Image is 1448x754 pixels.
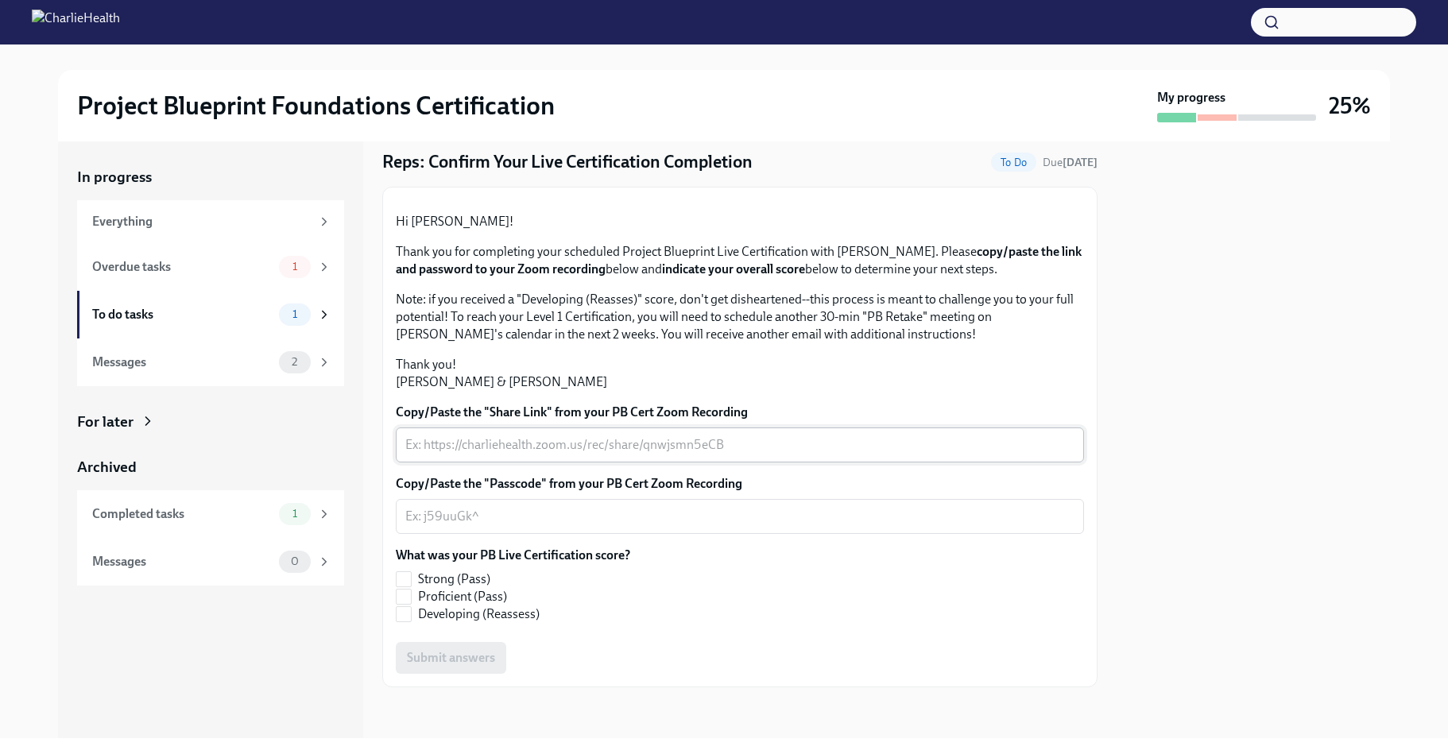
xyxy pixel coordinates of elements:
span: 1 [283,308,307,320]
img: CharlieHealth [32,10,120,35]
p: Note: if you received a "Developing (Reasses)" score, don't get disheartened--this process is mea... [396,291,1084,343]
p: Thank you for completing your scheduled Project Blueprint Live Certification with [PERSON_NAME]. ... [396,243,1084,278]
a: Overdue tasks1 [77,243,344,291]
a: Messages0 [77,538,344,586]
label: Copy/Paste the "Passcode" from your PB Cert Zoom Recording [396,475,1084,493]
strong: My progress [1157,89,1225,106]
a: For later [77,412,344,432]
p: Hi [PERSON_NAME]! [396,213,1084,230]
strong: [DATE] [1063,156,1098,169]
div: Messages [92,553,273,570]
label: Copy/Paste the "Share Link" from your PB Cert Zoom Recording [396,404,1084,421]
p: Thank you! [PERSON_NAME] & [PERSON_NAME] [396,356,1084,391]
a: Archived [77,457,344,478]
div: Everything [92,213,311,230]
span: To Do [991,157,1036,168]
span: 2 [282,356,307,368]
div: For later [77,412,134,432]
strong: indicate your overall score [662,261,805,276]
h4: Reps: Confirm Your Live Certification Completion [382,150,753,174]
span: Developing (Reassess) [418,605,540,623]
label: What was your PB Live Certification score? [396,547,630,564]
a: To do tasks1 [77,291,344,338]
span: October 2nd, 2025 12:00 [1043,155,1098,170]
h2: Project Blueprint Foundations Certification [77,90,555,122]
span: Due [1043,156,1098,169]
div: Messages [92,354,273,371]
a: Everything [77,200,344,243]
a: Messages2 [77,338,344,386]
span: Proficient (Pass) [418,588,507,605]
span: Strong (Pass) [418,570,490,588]
span: 0 [281,555,308,567]
span: 1 [283,508,307,520]
div: To do tasks [92,306,273,323]
span: 1 [283,261,307,273]
a: In progress [77,167,344,188]
h3: 25% [1329,91,1371,120]
a: Completed tasks1 [77,490,344,538]
div: Completed tasks [92,505,273,523]
div: Overdue tasks [92,258,273,276]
